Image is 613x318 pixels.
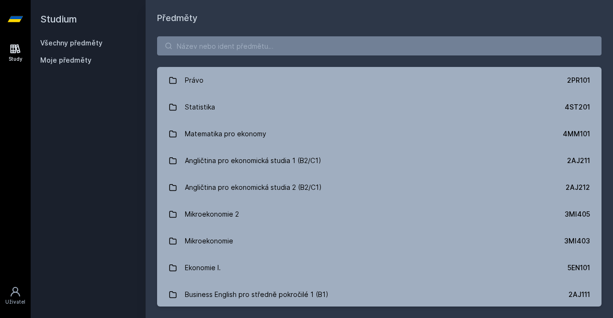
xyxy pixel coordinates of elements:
a: Mikroekonomie 2 3MI405 [157,201,602,228]
a: Statistika 4ST201 [157,94,602,121]
a: Ekonomie I. 5EN101 [157,254,602,281]
div: 5EN101 [568,263,590,273]
div: 3MI405 [565,209,590,219]
div: Angličtina pro ekonomická studia 2 (B2/C1) [185,178,322,197]
div: 2AJ212 [566,183,590,192]
a: Angličtina pro ekonomická studia 2 (B2/C1) 2AJ212 [157,174,602,201]
div: 2AJ211 [567,156,590,165]
div: Mikroekonomie 2 [185,205,239,224]
div: 3MI403 [564,236,590,246]
div: 2PR101 [567,76,590,85]
div: Právo [185,71,204,90]
div: 4ST201 [565,102,590,112]
div: 4MM101 [563,129,590,139]
a: Study [2,38,29,67]
div: Uživatel [5,298,25,306]
a: Všechny předměty [40,39,102,47]
a: Právo 2PR101 [157,67,602,94]
a: Mikroekonomie 3MI403 [157,228,602,254]
input: Název nebo ident předmětu… [157,36,602,55]
div: 2AJ111 [568,290,590,299]
h1: Předměty [157,11,602,25]
a: Business English pro středně pokročilé 1 (B1) 2AJ111 [157,281,602,308]
div: Angličtina pro ekonomická studia 1 (B2/C1) [185,151,321,170]
a: Angličtina pro ekonomická studia 1 (B2/C1) 2AJ211 [157,147,602,174]
div: Matematika pro ekonomy [185,124,266,143]
a: Matematika pro ekonomy 4MM101 [157,121,602,147]
div: Ekonomie I. [185,258,221,277]
div: Mikroekonomie [185,231,233,251]
div: Study [9,55,23,63]
a: Uživatel [2,281,29,310]
div: Business English pro středně pokročilé 1 (B1) [185,285,329,304]
span: Moje předměty [40,55,91,65]
div: Statistika [185,98,215,117]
